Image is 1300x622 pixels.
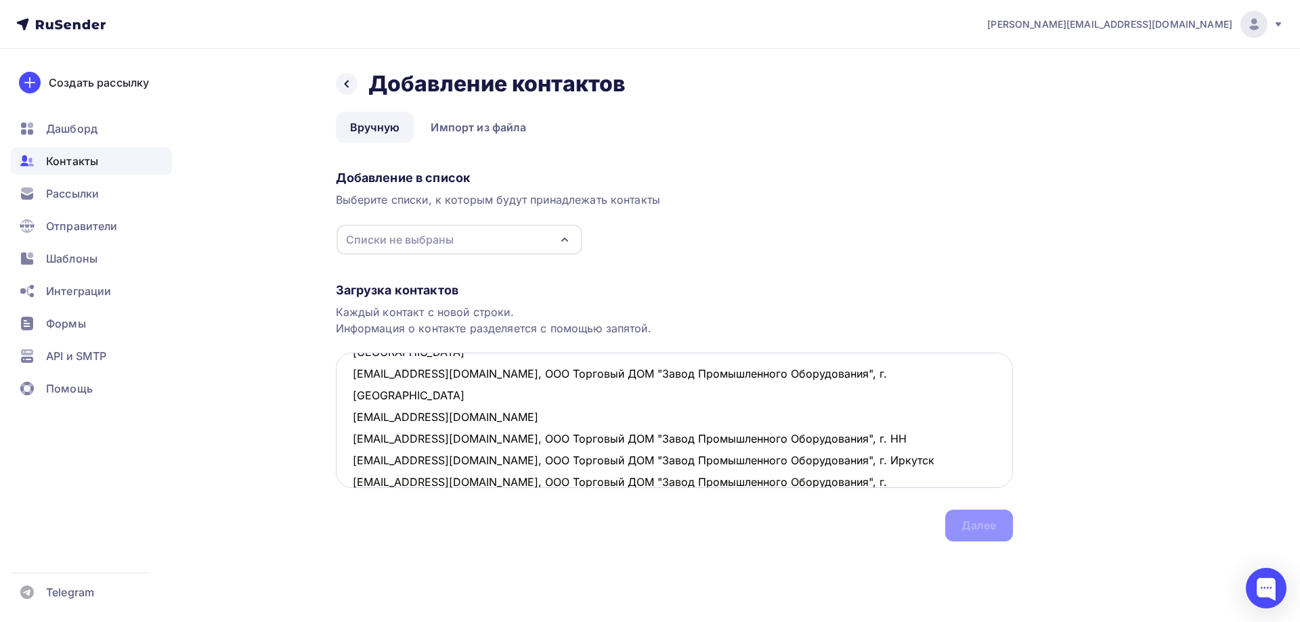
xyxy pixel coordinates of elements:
a: Контакты [11,148,172,175]
h2: Добавление контактов [368,70,626,97]
span: Помощь [46,380,93,397]
span: Интеграции [46,283,111,299]
a: Отправители [11,213,172,240]
div: Выберите списки, к которым будут принадлежать контакты [336,192,1013,208]
button: Списки не выбраны [336,224,583,255]
div: Списки не выбраны [346,231,454,248]
a: Шаблоны [11,245,172,272]
div: Создать рассылку [49,74,149,91]
span: Telegram [46,584,94,600]
span: [PERSON_NAME][EMAIL_ADDRESS][DOMAIN_NAME] [987,18,1232,31]
a: Вручную [336,112,414,143]
span: Дашборд [46,120,97,137]
div: Каждый контакт с новой строки. Информация о контакте разделяется с помощью запятой. [336,304,1013,336]
a: Импорт из файла [416,112,540,143]
span: Шаблоны [46,250,97,267]
div: Загрузка контактов [336,282,1013,298]
a: Рассылки [11,180,172,207]
span: Формы [46,315,86,332]
a: [PERSON_NAME][EMAIL_ADDRESS][DOMAIN_NAME] [987,11,1284,38]
span: API и SMTP [46,348,106,364]
a: Дашборд [11,115,172,142]
a: Формы [11,310,172,337]
span: Контакты [46,153,98,169]
span: Рассылки [46,185,99,202]
span: Отправители [46,218,118,234]
div: Добавление в список [336,170,1013,186]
